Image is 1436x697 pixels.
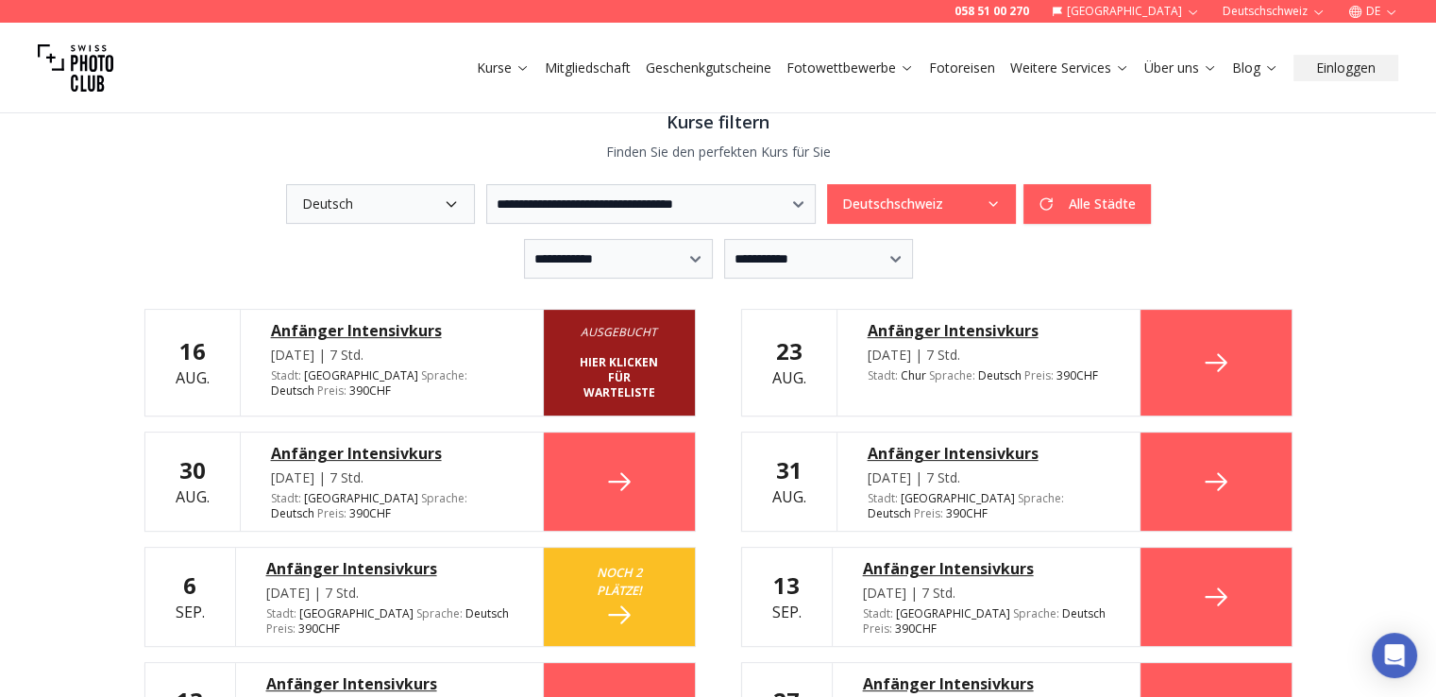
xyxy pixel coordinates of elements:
button: Über uns [1137,55,1225,81]
button: Alle Städte [1023,184,1151,224]
span: Deutsch [271,383,314,399]
p: Finden Sie den perfekten Kurs für Sie [144,143,1292,161]
span: Preis : [1024,367,1054,383]
div: [GEOGRAPHIC_DATA] 390 CHF [266,606,513,637]
span: Sprache : [1013,605,1059,621]
div: [DATE] | 7 Std. [863,584,1109,603]
div: [GEOGRAPHIC_DATA] 390 CHF [271,368,513,399]
span: Preis : [914,505,943,521]
i: Ausgebucht [574,325,665,340]
a: Blog [1232,59,1278,77]
b: 13 [773,569,800,601]
div: Aug. [176,455,210,508]
span: Preis : [317,382,346,399]
div: Sep. [176,570,205,623]
div: Sep. [772,570,802,623]
a: Mitgliedschaft [545,59,631,77]
span: Stadt : [868,490,898,506]
a: Anfänger Intensivkurs [868,319,1109,342]
a: Über uns [1144,59,1217,77]
a: Noch 2 Plätze! [544,548,695,646]
button: Deutsch [286,184,475,224]
button: Deutschschweiz [827,184,1016,224]
span: Sprache : [1018,490,1064,506]
button: Mitgliedschaft [537,55,638,81]
button: Einloggen [1293,55,1398,81]
a: Anfänger Intensivkurs [266,557,513,580]
div: Aug. [176,336,210,389]
button: Weitere Services [1003,55,1137,81]
a: Fotoreisen [929,59,995,77]
b: 31 [776,454,802,485]
span: Stadt : [271,490,301,506]
h3: Kurse filtern [144,109,1292,135]
span: Deutsch [465,606,509,621]
span: Preis : [317,505,346,521]
div: [DATE] | 7 Std. [271,468,513,487]
b: 30 [179,454,206,485]
a: Anfänger Intensivkurs [271,319,513,342]
span: Deutsch [271,506,314,521]
div: [DATE] | 7 Std. [868,346,1109,365]
a: Anfänger Intensivkurs [868,442,1109,465]
span: Deutsch [868,506,911,521]
span: Preis : [266,620,296,637]
div: [DATE] | 7 Std. [266,584,513,603]
div: Chur 390 CHF [868,368,1109,383]
div: [GEOGRAPHIC_DATA] 390 CHF [271,491,513,521]
img: Swiss photo club [38,30,113,106]
b: 6 [183,569,196,601]
div: Aug. [772,455,806,508]
span: Sprache : [929,367,975,383]
a: Kurse [477,59,530,77]
b: 16 [179,335,206,366]
div: Aug. [772,336,806,389]
button: Fotowettbewerbe [779,55,921,81]
span: Sprache : [421,367,467,383]
span: Stadt : [271,367,301,383]
a: Anfänger Intensivkurs [266,672,513,695]
button: Kurse [469,55,537,81]
div: [DATE] | 7 Std. [271,346,513,365]
span: Deutsch [1062,606,1106,621]
a: Anfänger Intensivkurs [863,557,1109,580]
button: Fotoreisen [921,55,1003,81]
a: 058 51 00 270 [955,4,1029,19]
a: Fotowettbewerbe [786,59,914,77]
span: Stadt : [868,367,898,383]
a: Anfänger Intensivkurs [863,672,1109,695]
b: Hier klicken für Warteliste [574,355,665,400]
a: Weitere Services [1010,59,1129,77]
span: Stadt : [863,605,893,621]
b: 23 [776,335,802,366]
div: [GEOGRAPHIC_DATA] 390 CHF [868,491,1109,521]
a: Geschenkgutscheine [646,59,771,77]
span: Sprache : [416,605,463,621]
a: Anfänger Intensivkurs [271,442,513,465]
span: Deutsch [978,368,1022,383]
button: Blog [1225,55,1286,81]
a: Ausgebucht Hier klicken für Warteliste [544,310,695,416]
span: Stadt : [266,605,296,621]
button: Geschenkgutscheine [638,55,779,81]
span: Sprache : [421,490,467,506]
div: [DATE] | 7 Std. [868,468,1109,487]
div: Open Intercom Messenger [1372,633,1417,678]
small: Noch 2 Plätze! [574,564,665,600]
div: [GEOGRAPHIC_DATA] 390 CHF [863,606,1109,637]
span: Preis : [863,620,892,637]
